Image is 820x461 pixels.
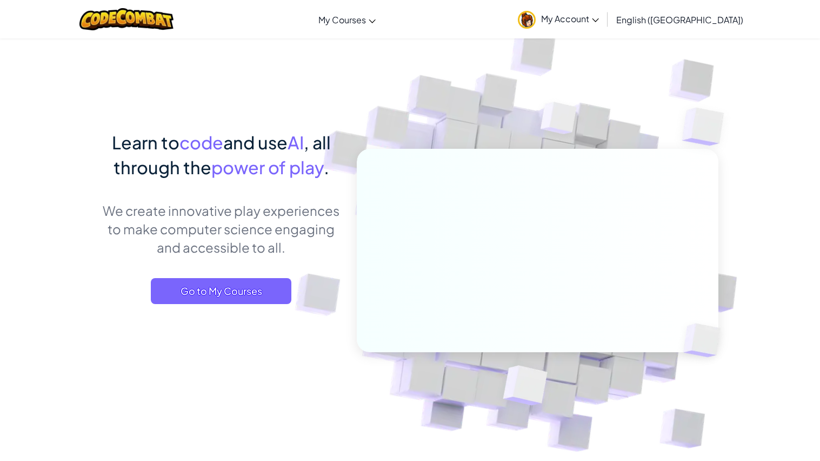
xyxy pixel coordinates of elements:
img: Overlap cubes [665,301,746,380]
a: Go to My Courses [151,278,291,304]
img: avatar [518,11,536,29]
a: English ([GEOGRAPHIC_DATA]) [611,5,749,34]
img: Overlap cubes [476,343,573,432]
span: My Account [541,13,599,24]
span: power of play [211,156,324,178]
a: My Courses [313,5,381,34]
img: Overlap cubes [661,81,754,173]
span: Learn to [112,131,179,153]
span: code [179,131,223,153]
p: We create innovative play experiences to make computer science engaging and accessible to all. [102,201,341,256]
span: English ([GEOGRAPHIC_DATA]) [616,14,743,25]
img: CodeCombat logo [79,8,174,30]
a: My Account [512,2,604,36]
span: My Courses [318,14,366,25]
span: AI [288,131,304,153]
span: . [324,156,329,178]
img: Overlap cubes [520,81,598,161]
span: and use [223,131,288,153]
